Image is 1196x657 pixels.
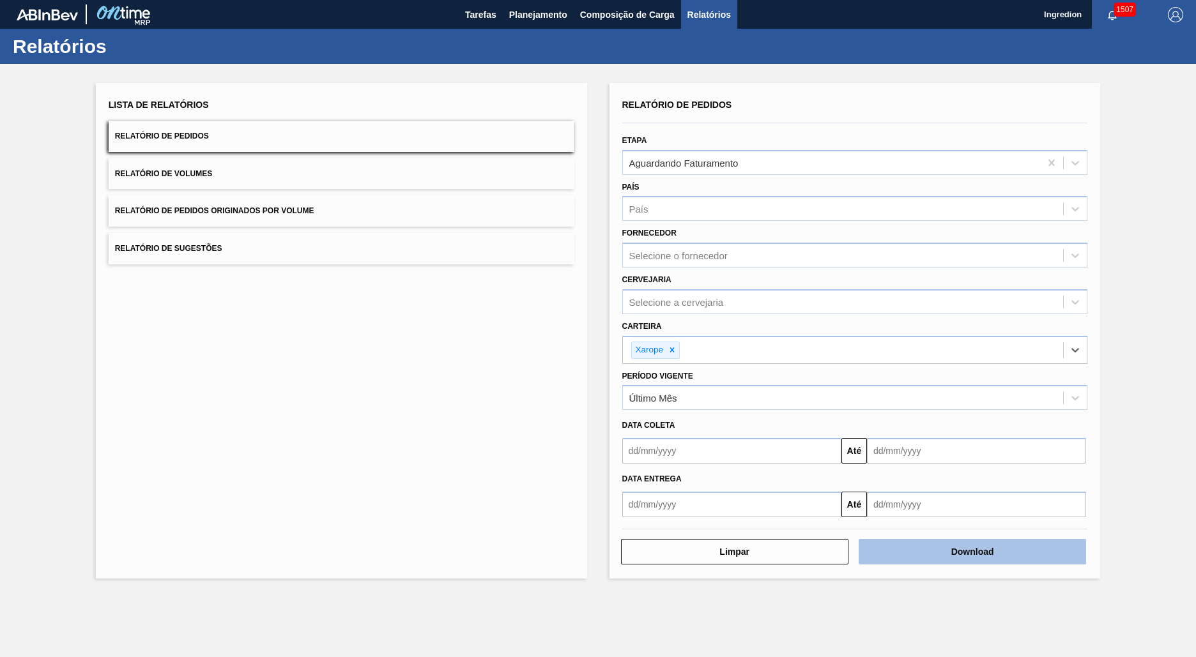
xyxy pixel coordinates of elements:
[622,183,640,192] label: País
[109,158,574,190] button: Relatório de Volumes
[622,421,675,430] span: Data coleta
[1092,6,1133,24] button: Notificações
[841,438,867,464] button: Até
[115,244,222,253] span: Relatório de Sugestões
[115,132,209,140] span: Relatório de Pedidos
[109,233,574,264] button: Relatório de Sugestões
[109,121,574,152] button: Relatório de Pedidos
[841,492,867,517] button: Até
[622,492,841,517] input: dd/mm/yyyy
[621,539,848,564] button: Limpar
[622,136,647,145] label: Etapa
[622,322,662,331] label: Carteira
[632,342,666,358] div: Xarope
[109,100,209,110] span: Lista de Relatórios
[17,9,78,20] img: TNhmsLtSVTkK8tSr43FrP2fwEKptu5GPRR3wAAAABJRU5ErkJggg==
[109,195,574,227] button: Relatório de Pedidos Originados por Volume
[1114,3,1136,17] span: 1507
[622,229,677,238] label: Fornecedor
[509,7,567,22] span: Planejamento
[580,7,675,22] span: Composição de Carga
[622,438,841,464] input: dd/mm/yyyy
[629,250,728,261] div: Selecione o fornecedor
[13,39,240,54] h1: Relatórios
[629,204,648,215] div: País
[622,474,682,483] span: Data Entrega
[115,206,314,215] span: Relatório de Pedidos Originados por Volume
[687,7,731,22] span: Relatórios
[115,169,212,178] span: Relatório de Volumes
[629,157,739,168] div: Aguardando Faturamento
[465,7,496,22] span: Tarefas
[629,296,724,307] div: Selecione a cervejaria
[622,372,693,381] label: Período Vigente
[622,275,671,284] label: Cervejaria
[859,539,1086,564] button: Download
[867,492,1086,517] input: dd/mm/yyyy
[867,438,1086,464] input: dd/mm/yyyy
[629,393,677,404] div: Último Mês
[622,100,732,110] span: Relatório de Pedidos
[1168,7,1183,22] img: Logout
